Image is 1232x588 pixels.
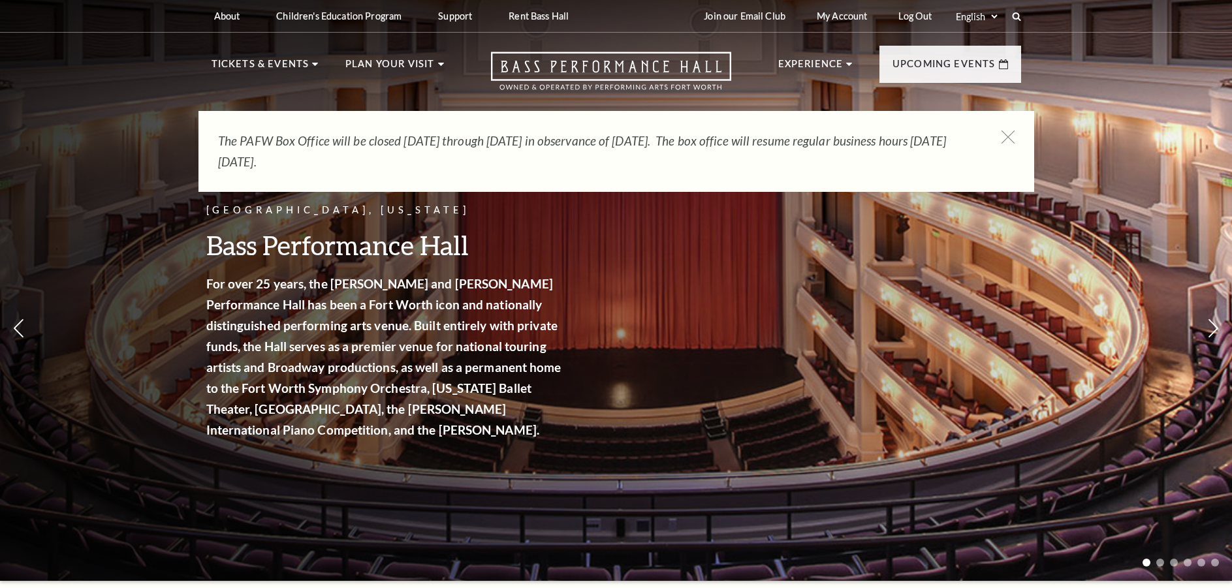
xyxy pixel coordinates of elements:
p: Plan Your Visit [345,56,435,80]
h3: Bass Performance Hall [206,228,565,262]
p: Upcoming Events [892,56,996,80]
p: About [214,10,240,22]
em: The PAFW Box Office will be closed [DATE] through [DATE] in observance of [DATE]. The box office ... [218,133,946,169]
p: Experience [778,56,844,80]
p: [GEOGRAPHIC_DATA], [US_STATE] [206,202,565,219]
p: Tickets & Events [212,56,309,80]
p: Support [438,10,472,22]
select: Select: [953,10,1000,23]
strong: For over 25 years, the [PERSON_NAME] and [PERSON_NAME] Performance Hall has been a Fort Worth ico... [206,276,561,437]
p: Children's Education Program [276,10,402,22]
p: Rent Bass Hall [509,10,569,22]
